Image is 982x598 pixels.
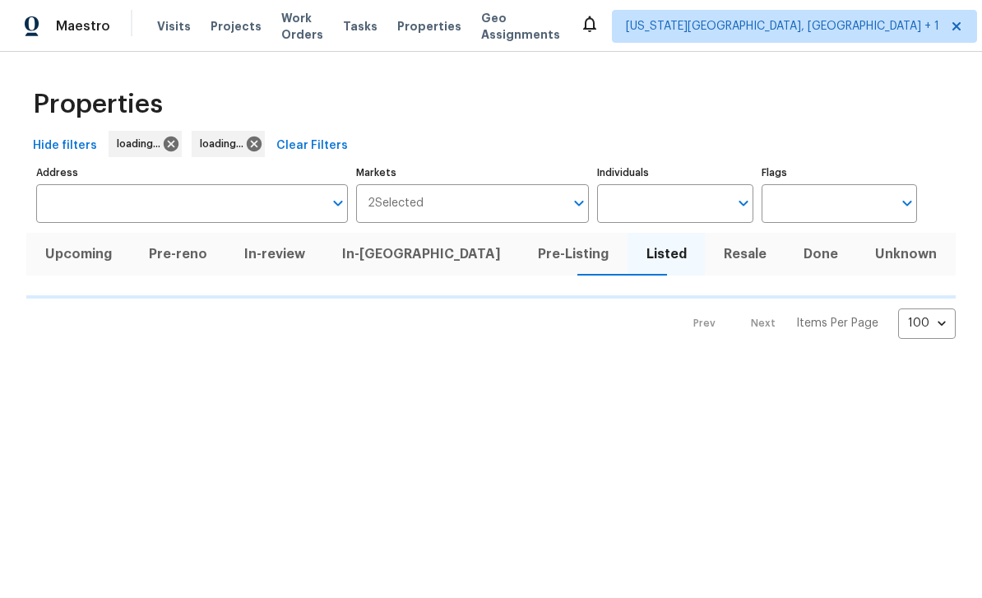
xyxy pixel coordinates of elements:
[281,10,323,43] span: Work Orders
[368,197,424,211] span: 2 Selected
[33,96,163,113] span: Properties
[795,243,847,266] span: Done
[898,302,956,345] div: 100
[530,243,618,266] span: Pre-Listing
[796,315,878,331] p: Items Per Page
[33,136,97,156] span: Hide filters
[200,136,250,152] span: loading...
[327,192,350,215] button: Open
[109,131,182,157] div: loading...
[637,243,695,266] span: Listed
[334,243,510,266] span: In-[GEOGRAPHIC_DATA]
[626,18,939,35] span: [US_STATE][GEOGRAPHIC_DATA], [GEOGRAPHIC_DATA] + 1
[567,192,591,215] button: Open
[276,136,348,156] span: Clear Filters
[678,308,956,339] nav: Pagination Navigation
[117,136,167,152] span: loading...
[867,243,946,266] span: Unknown
[26,131,104,161] button: Hide filters
[270,131,354,161] button: Clear Filters
[481,10,560,43] span: Geo Assignments
[762,168,917,178] label: Flags
[343,21,378,32] span: Tasks
[140,243,215,266] span: Pre-reno
[896,192,919,215] button: Open
[597,168,753,178] label: Individuals
[36,243,120,266] span: Upcoming
[157,18,191,35] span: Visits
[397,18,461,35] span: Properties
[356,168,590,178] label: Markets
[192,131,265,157] div: loading...
[56,18,110,35] span: Maestro
[732,192,755,215] button: Open
[715,243,775,266] span: Resale
[235,243,313,266] span: In-review
[211,18,262,35] span: Projects
[36,168,348,178] label: Address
